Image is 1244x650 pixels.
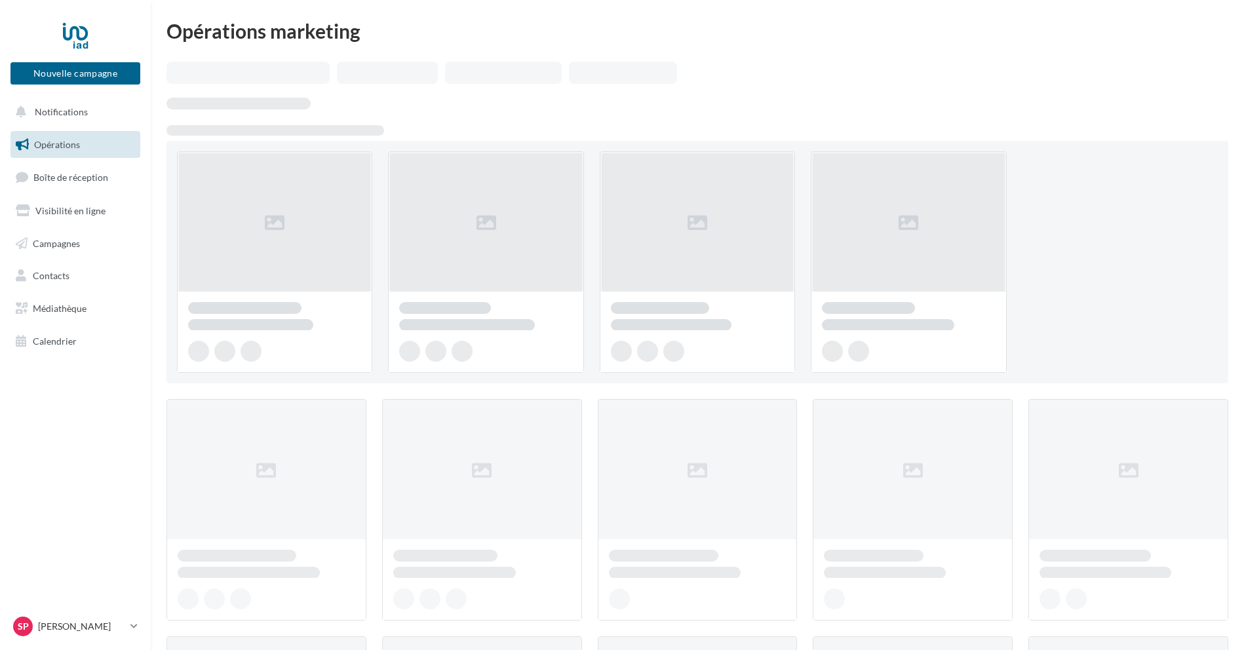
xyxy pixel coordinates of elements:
a: Calendrier [8,328,143,355]
a: Médiathèque [8,295,143,322]
span: Boîte de réception [33,172,108,183]
p: [PERSON_NAME] [38,620,125,633]
span: Notifications [35,106,88,117]
button: Notifications [8,98,138,126]
span: Campagnes [33,237,80,248]
a: Boîte de réception [8,163,143,191]
span: Médiathèque [33,303,87,314]
span: Contacts [33,270,69,281]
span: Visibilité en ligne [35,205,106,216]
a: Opérations [8,131,143,159]
button: Nouvelle campagne [10,62,140,85]
a: Visibilité en ligne [8,197,143,225]
div: Opérations marketing [166,21,1228,41]
a: Sp [PERSON_NAME] [10,614,140,639]
a: Contacts [8,262,143,290]
span: Sp [18,620,29,633]
a: Campagnes [8,230,143,258]
span: Calendrier [33,335,77,347]
span: Opérations [34,139,80,150]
